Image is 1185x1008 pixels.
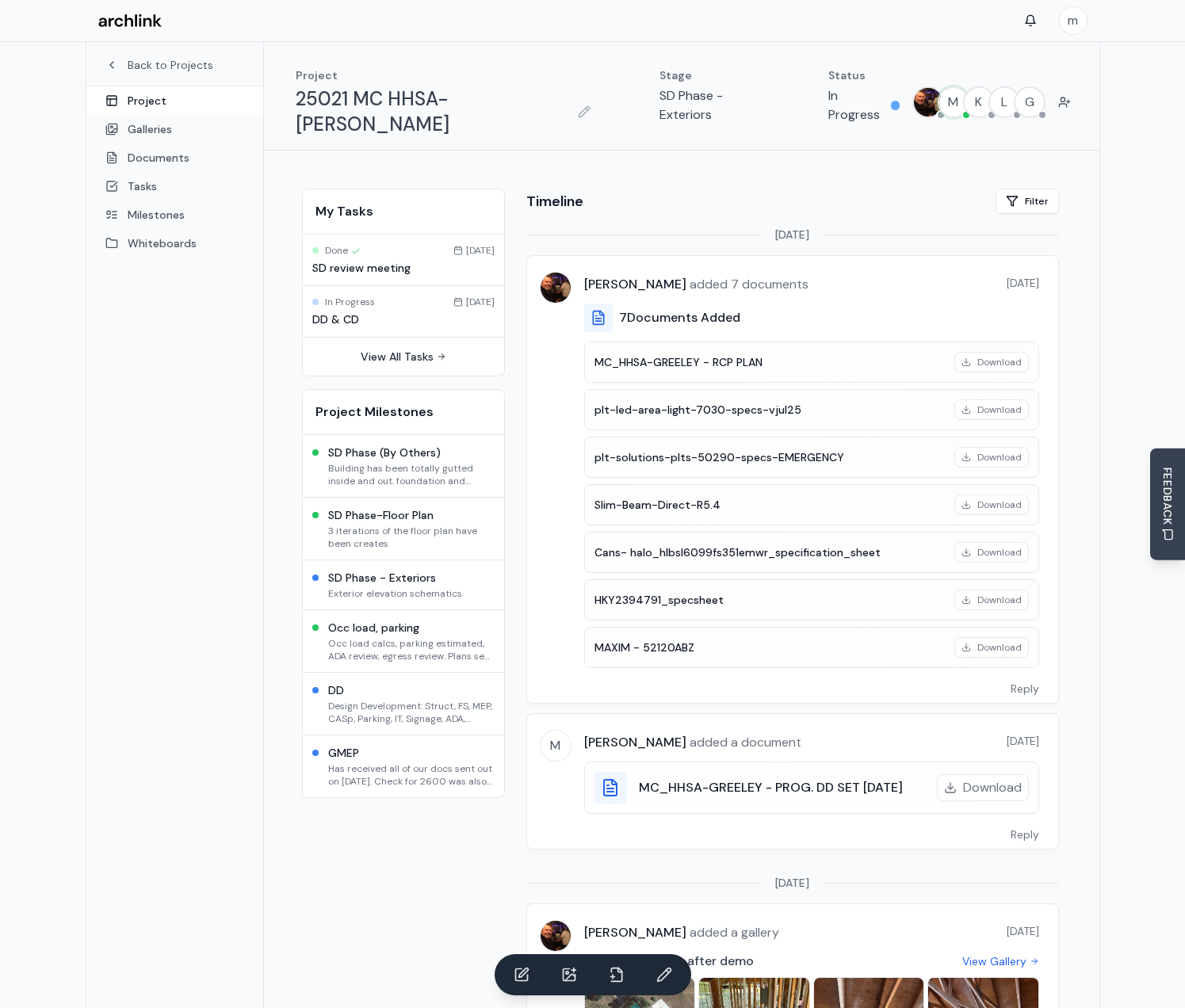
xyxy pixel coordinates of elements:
[315,403,491,422] h2: Project Milestones
[594,592,945,608] h4: HKY2394791_specsheet
[954,494,1029,515] button: Download
[86,86,263,115] a: Project
[962,953,1039,969] a: View Gallery
[990,88,1019,116] span: L
[619,308,740,327] h3: 7 Documents Added
[1060,7,1087,34] span: m
[937,774,1029,801] button: Download
[1015,88,1044,116] span: G
[328,570,462,586] h3: SD Phase - Exteriors
[312,260,495,276] h3: SD review meeting
[86,229,263,258] a: Whiteboards
[328,525,495,550] p: 3 iterations of the floor plan have been creates
[912,86,944,118] button: MARC JONES
[584,276,686,292] span: [PERSON_NAME]
[1160,468,1175,525] span: FEEDBACK
[954,590,1029,610] button: Download
[541,731,571,761] span: M
[1007,275,1039,291] span: [DATE]
[977,546,1022,559] span: Download
[328,445,495,460] h3: SD Phase (By Others)
[954,447,1029,468] button: Download
[992,674,1058,703] button: Reply
[594,354,945,370] h4: MC_HHSA-GREELEY - RCP PLAN
[954,542,1029,563] button: Download
[328,507,495,523] h3: SD Phase-Floor Plan
[594,497,945,513] h4: Slim-Beam-Direct-R5.4
[963,778,1022,797] span: Download
[594,544,945,560] h4: Cans- halo_hlbsl6099fs351emwr_specification_sheet
[686,924,779,941] span: added a gallery
[594,402,945,418] h4: plt-led-area-light-7030-specs-vjul25
[86,143,263,172] a: Documents
[659,86,765,124] p: SD Phase - Exteriors
[939,88,968,116] span: M
[639,778,903,797] h3: MC_HHSA-GREELEY - PROG. DD SET [DATE]
[1007,923,1039,939] span: [DATE]
[98,14,162,28] img: Archlink
[977,594,1022,606] span: Download
[328,462,495,487] p: Building has been totally gutted inside and out. foundation and framing - walls and roof remain.
[828,86,885,124] p: In Progress
[775,227,809,242] span: [DATE]
[686,276,808,292] span: added 7 documents
[328,682,495,698] h3: DD
[361,349,446,365] a: View All Tasks
[594,449,945,465] h4: plt-solutions-plts-50290-specs-EMERGENCY
[996,189,1059,214] button: Filter
[312,311,495,327] h3: DD & CD
[1150,449,1185,560] button: Send Feedback
[914,88,942,116] img: MARC JONES
[328,762,495,788] p: Has received all of our docs sent out on [DATE]. Check for 2600 was also received. Team leader sh...
[977,498,1022,511] span: Download
[659,67,765,83] p: Stage
[1014,86,1045,118] button: G
[526,190,583,212] h2: Timeline
[328,620,495,636] h3: Occ load, parking
[977,641,1022,654] span: Download
[992,820,1058,849] button: Reply
[325,296,375,308] span: In Progress
[541,273,571,303] img: MARC JONES
[86,200,263,229] a: Milestones
[954,399,1029,420] button: Download
[965,88,993,116] span: K
[977,451,1022,464] span: Download
[594,640,945,655] h4: MAXIM - 52120ABZ
[963,86,995,118] button: K
[584,734,686,750] span: [PERSON_NAME]
[315,202,491,221] h2: My Tasks
[977,403,1022,416] span: Download
[828,67,900,83] p: Status
[775,875,809,891] span: [DATE]
[86,115,263,143] a: Galleries
[584,924,686,941] span: [PERSON_NAME]
[541,921,571,951] img: MARC JONES
[328,587,462,600] p: Exterior elevation schematics
[1007,733,1039,749] span: [DATE]
[453,296,495,308] div: [DATE]
[686,734,801,750] span: added a document
[584,952,754,971] h3: Existing building after demo
[954,352,1029,372] button: Download
[453,244,495,257] div: [DATE]
[954,637,1029,658] button: Download
[938,86,969,118] button: M
[988,86,1020,118] button: L
[296,67,596,83] p: Project
[328,745,495,761] h3: GMEP
[105,57,244,73] a: Back to Projects
[86,172,263,200] a: Tasks
[977,356,1022,368] span: Download
[325,244,361,257] span: Done
[328,700,495,725] p: Design Development: Struct, FS, MEP, CASp, Parking, IT, Signage, ADA, Egress, Etc.
[328,637,495,662] p: Occ load calcs, parking estimated, ADA review, egress review. Plans sent to [GEOGRAPHIC_DATA] for...
[296,86,568,137] h1: 25021 MC HHSA-[PERSON_NAME]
